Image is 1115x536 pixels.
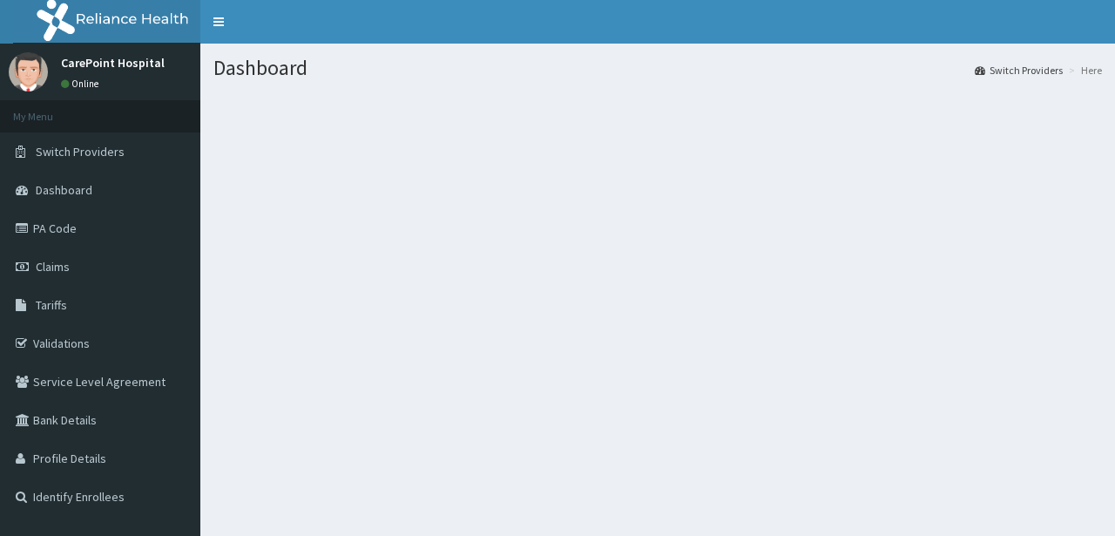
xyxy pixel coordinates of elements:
[975,63,1063,78] a: Switch Providers
[1064,63,1102,78] li: Here
[213,57,1102,79] h1: Dashboard
[36,259,70,275] span: Claims
[36,144,125,159] span: Switch Providers
[9,52,48,92] img: User Image
[61,78,103,90] a: Online
[36,182,92,198] span: Dashboard
[36,297,67,313] span: Tariffs
[61,57,165,69] p: CarePoint Hospital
